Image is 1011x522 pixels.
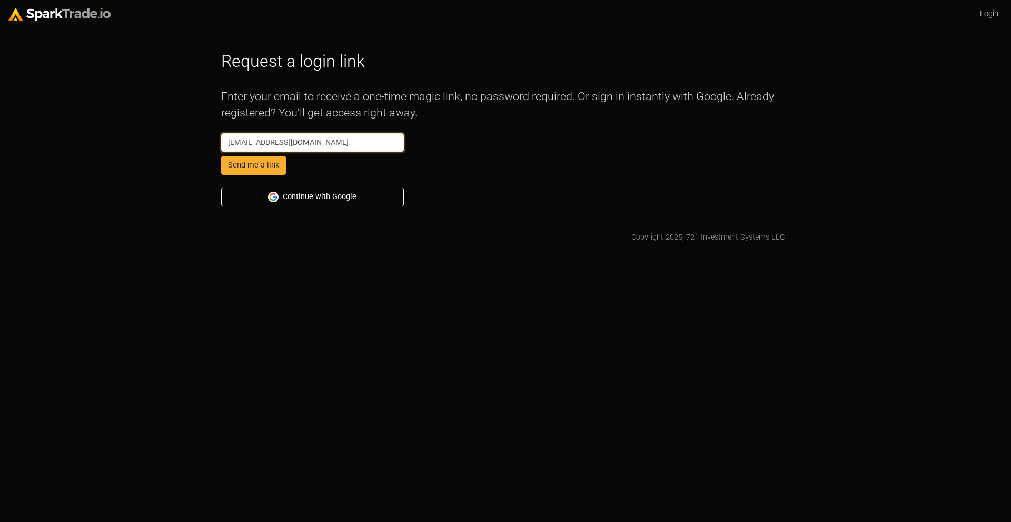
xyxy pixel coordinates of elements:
input: Type your email address [221,133,404,152]
div: Copyright 2025, 721 Investment Systems LLC [631,232,785,243]
img: sparktrade.png [8,8,111,21]
button: Send me a link [221,156,286,175]
img: Google [268,192,279,202]
a: Login [976,4,1003,24]
h2: Request a login link [221,51,365,71]
button: Continue with Google [221,188,404,206]
p: Enter your email to receive a one-time magic link, no password required. Or sign in instantly wit... [221,88,790,120]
